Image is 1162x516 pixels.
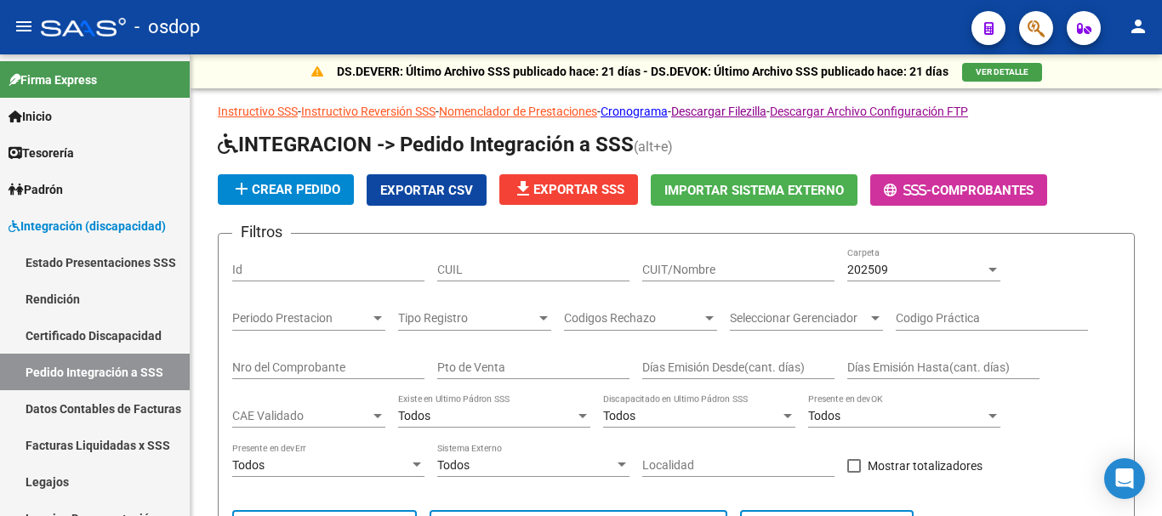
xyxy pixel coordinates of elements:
[398,409,430,422] span: Todos
[301,105,436,118] a: Instructivo Reversión SSS
[218,174,354,205] button: Crear Pedido
[634,139,673,155] span: (alt+e)
[231,182,340,197] span: Crear Pedido
[671,105,766,118] a: Descargar Filezilla
[651,174,857,206] button: Importar Sistema Externo
[730,311,868,326] span: Seleccionar Gerenciador
[218,105,298,118] a: Instructivo SSS
[9,144,74,162] span: Tesorería
[437,458,470,472] span: Todos
[9,107,52,126] span: Inicio
[9,180,63,199] span: Padrón
[931,183,1034,198] span: Comprobantes
[664,183,844,198] span: Importar Sistema Externo
[134,9,200,46] span: - osdop
[499,174,638,205] button: Exportar SSS
[439,105,597,118] a: Nomenclador de Prestaciones
[884,183,931,198] span: -
[868,456,983,476] span: Mostrar totalizadores
[513,182,624,197] span: Exportar SSS
[976,67,1028,77] span: VER DETALLE
[231,179,252,199] mat-icon: add
[380,183,473,198] span: Exportar CSV
[770,105,968,118] a: Descargar Archivo Configuración FTP
[232,409,370,423] span: CAE Validado
[232,311,370,326] span: Periodo Prestacion
[14,16,34,37] mat-icon: menu
[218,102,1135,121] p: - - - - -
[962,63,1042,82] button: VER DETALLE
[1104,458,1145,499] div: Open Intercom Messenger
[232,220,291,244] h3: Filtros
[513,179,533,199] mat-icon: file_download
[232,458,265,472] span: Todos
[337,62,948,81] p: DS.DEVERR: Último Archivo SSS publicado hace: 21 días - DS.DEVOK: Último Archivo SSS publicado ha...
[870,174,1047,206] button: -Comprobantes
[1128,16,1148,37] mat-icon: person
[9,71,97,89] span: Firma Express
[847,263,888,276] span: 202509
[9,217,166,235] span: Integración (discapacidad)
[367,174,487,206] button: Exportar CSV
[398,311,536,326] span: Tipo Registro
[218,133,634,156] span: INTEGRACION -> Pedido Integración a SSS
[601,105,668,118] a: Cronograma
[564,311,702,326] span: Codigos Rechazo
[808,409,840,422] span: Todos
[603,409,635,422] span: Todos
